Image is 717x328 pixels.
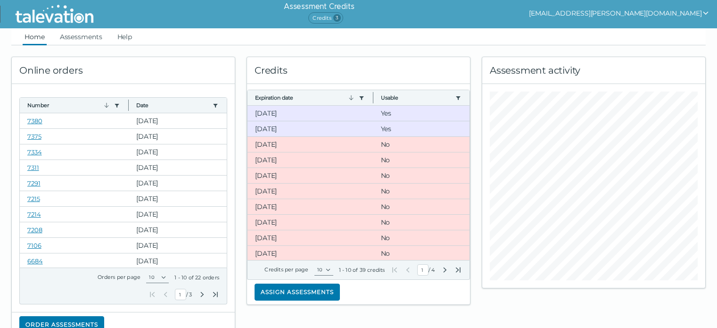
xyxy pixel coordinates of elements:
button: Expiration date [255,94,355,101]
clr-dg-cell: [DATE] [247,184,373,199]
clr-dg-cell: [DATE] [129,238,227,253]
a: 7380 [27,117,42,125]
clr-dg-cell: [DATE] [247,121,373,136]
clr-dg-cell: [DATE] [129,207,227,222]
a: 7215 [27,195,40,202]
div: / [391,264,462,276]
a: Assessments [58,28,104,45]
clr-dg-cell: No [373,168,470,183]
button: Column resize handle [125,95,132,115]
a: 7311 [27,164,39,171]
clr-dg-cell: [DATE] [247,106,373,121]
button: Last Page [212,291,219,298]
div: Credits [247,57,470,84]
button: Date [136,101,209,109]
clr-dg-cell: [DATE] [247,215,373,230]
clr-dg-cell: No [373,230,470,245]
span: Credits [308,12,343,24]
clr-dg-cell: No [373,137,470,152]
button: Previous Page [162,291,169,298]
clr-dg-cell: Yes [373,106,470,121]
h6: Assessment Credits [284,1,354,12]
a: 7375 [27,133,41,140]
label: Credits per page [264,266,308,273]
div: 1 - 10 of 39 credits [339,266,385,274]
clr-dg-cell: [DATE] [247,168,373,183]
clr-dg-cell: No [373,152,470,168]
clr-dg-cell: No [373,184,470,199]
button: Number [27,101,110,109]
clr-dg-cell: No [373,215,470,230]
button: Previous Page [404,266,412,274]
clr-dg-cell: [DATE] [129,176,227,191]
div: Assessment activity [482,57,705,84]
clr-dg-cell: [DATE] [129,113,227,128]
div: Online orders [12,57,235,84]
input: Current Page [175,289,186,300]
clr-dg-cell: [DATE] [129,222,227,237]
clr-dg-cell: [DATE] [129,191,227,206]
button: Next Page [441,266,449,274]
button: Usable [381,94,452,101]
span: Total Pages [430,266,436,274]
a: 7214 [27,210,41,218]
button: Column resize handle [370,87,376,108]
button: show user actions [529,8,709,19]
button: First Page [391,266,398,274]
span: 3 [333,14,341,22]
clr-dg-cell: No [373,246,470,261]
clr-dg-cell: [DATE] [129,129,227,144]
clr-dg-cell: [DATE] [247,152,373,168]
a: 7208 [27,226,42,234]
button: Assign assessments [255,284,340,301]
span: Total Pages [188,291,193,298]
div: 1 - 10 of 22 orders [174,274,219,281]
button: Next Page [198,291,206,298]
clr-dg-cell: [DATE] [129,253,227,269]
clr-dg-cell: [DATE] [247,246,373,261]
a: 7106 [27,242,41,249]
input: Current Page [417,264,429,276]
label: Orders per page [98,274,140,280]
div: / [148,289,219,300]
a: 6684 [27,257,43,265]
img: Talevation_Logo_Transparent_white.png [11,2,98,26]
a: 7334 [27,148,42,156]
a: 7291 [27,179,41,187]
clr-dg-cell: [DATE] [129,160,227,175]
clr-dg-cell: [DATE] [247,230,373,245]
clr-dg-cell: [DATE] [129,144,227,160]
a: Help [115,28,134,45]
a: Home [23,28,47,45]
clr-dg-cell: No [373,199,470,214]
clr-dg-cell: [DATE] [247,137,373,152]
button: Last Page [454,266,462,274]
clr-dg-cell: Yes [373,121,470,136]
button: First Page [148,291,156,298]
clr-dg-cell: [DATE] [247,199,373,214]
